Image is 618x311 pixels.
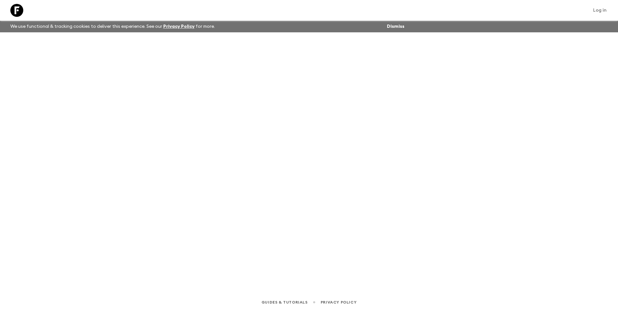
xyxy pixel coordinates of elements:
button: Dismiss [385,22,406,31]
a: Guides & Tutorials [261,299,308,306]
p: We use functional & tracking cookies to deliver this experience. See our for more. [8,21,218,32]
a: Privacy Policy [163,24,195,29]
a: Log in [590,6,610,15]
a: Privacy Policy [321,299,357,306]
